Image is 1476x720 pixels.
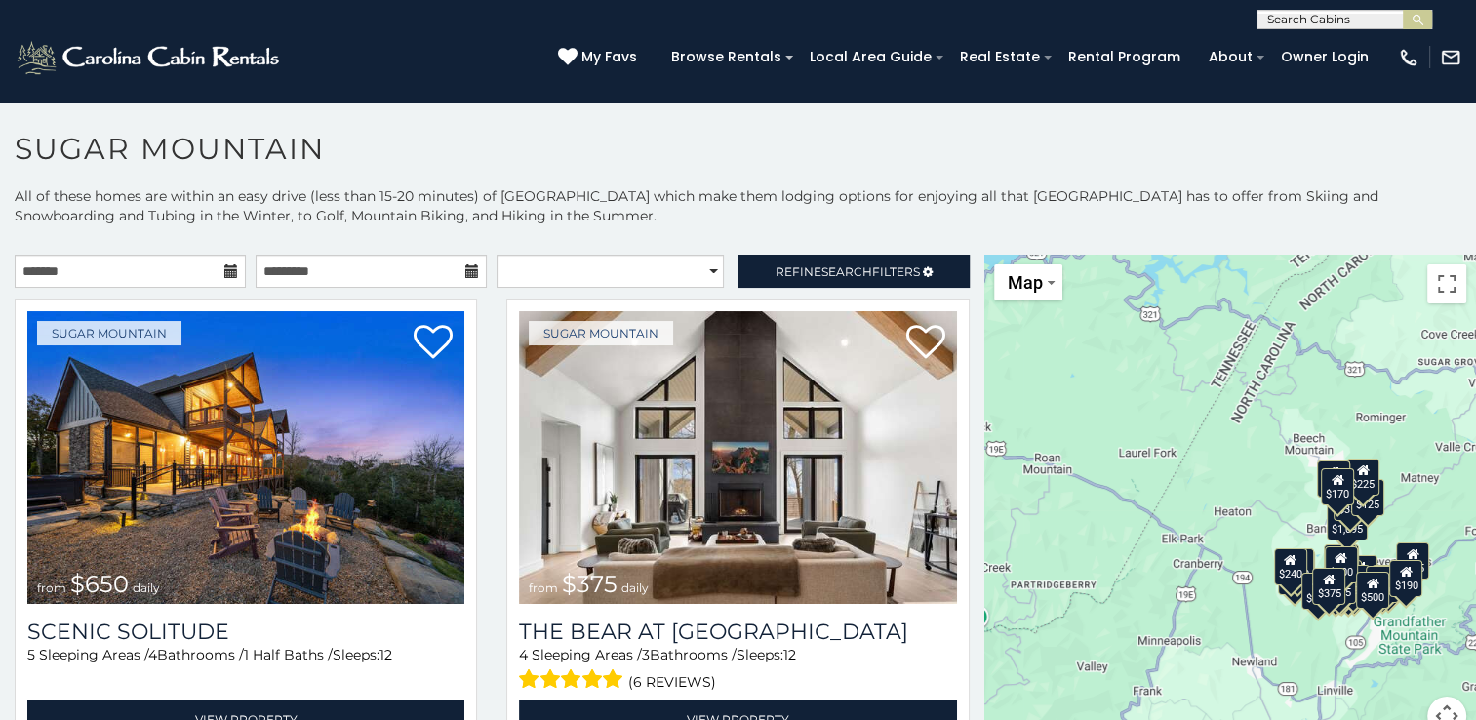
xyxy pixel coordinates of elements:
div: $240 [1317,460,1350,498]
a: Local Area Guide [800,42,941,72]
a: My Favs [558,47,642,68]
div: $355 [1278,557,1311,594]
a: Rental Program [1058,42,1190,72]
span: Refine Filters [776,264,920,279]
span: from [37,580,66,595]
a: RefineSearchFilters [738,255,969,288]
div: $1,095 [1327,503,1368,540]
button: Toggle fullscreen view [1427,264,1466,303]
div: $200 [1343,555,1376,592]
a: Browse Rentals [661,42,791,72]
a: Scenic Solitude [27,619,464,645]
img: phone-regular-white.png [1398,47,1419,68]
span: 3 [642,646,650,663]
a: The Bear At Sugar Mountain from $375 daily [519,311,956,604]
button: Change map style [994,264,1062,300]
span: $375 [562,570,618,598]
div: $265 [1325,544,1358,581]
span: $650 [70,570,129,598]
div: $195 [1366,566,1399,603]
span: Search [821,264,872,279]
img: White-1-2.png [15,38,285,77]
span: (6 reviews) [628,669,716,695]
div: $650 [1301,572,1335,609]
span: 5 [27,646,35,663]
img: Scenic Solitude [27,311,464,604]
div: $210 [1281,547,1314,584]
span: 12 [379,646,392,663]
a: The Bear At [GEOGRAPHIC_DATA] [519,619,956,645]
span: 4 [148,646,157,663]
a: Real Estate [950,42,1050,72]
a: Sugar Mountain [529,321,673,345]
div: $190 [1389,559,1422,596]
span: Map [1008,272,1043,293]
span: daily [621,580,649,595]
img: mail-regular-white.png [1440,47,1461,68]
span: 1 Half Baths / [244,646,333,663]
div: $190 [1324,544,1357,581]
span: from [529,580,558,595]
div: Sleeping Areas / Bathrooms / Sleeps: [27,645,464,695]
div: $345 [1372,565,1405,602]
div: $155 [1396,542,1429,580]
div: $350 [1332,569,1365,606]
div: Sleeping Areas / Bathrooms / Sleeps: [519,645,956,695]
div: $225 [1346,459,1379,496]
a: Sugar Mountain [37,321,181,345]
img: The Bear At Sugar Mountain [519,311,956,604]
div: $300 [1325,545,1358,582]
a: Add to favorites [414,323,453,364]
div: $125 [1351,479,1384,516]
div: $240 [1273,547,1306,584]
div: $350 [1333,483,1366,520]
span: My Favs [581,47,637,67]
span: daily [133,580,160,595]
h3: The Bear At Sugar Mountain [519,619,956,645]
div: $170 [1321,467,1354,504]
a: Scenic Solitude from $650 daily [27,311,464,604]
span: 4 [519,646,528,663]
a: Owner Login [1271,42,1378,72]
div: $375 [1312,567,1345,604]
div: $500 [1356,572,1389,609]
span: 12 [783,646,796,663]
a: Add to favorites [906,323,945,364]
div: $155 [1319,568,1352,605]
a: About [1199,42,1262,72]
